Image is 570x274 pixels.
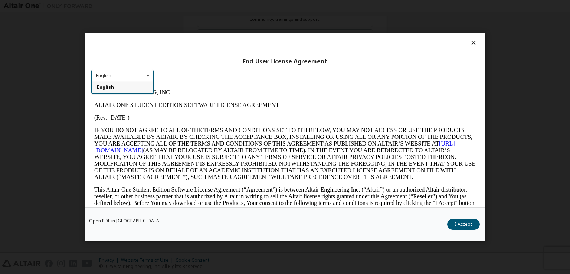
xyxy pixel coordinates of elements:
[3,3,384,10] p: ALTAIR ENGINEERING, INC.
[91,58,479,65] div: End-User License Agreement
[447,219,480,230] button: I Accept
[3,28,384,35] p: (Rev. [DATE])
[89,219,161,224] a: Open PDF in [GEOGRAPHIC_DATA]
[96,74,111,78] div: English
[3,100,384,127] p: This Altair One Student Edition Software License Agreement (“Agreement”) is between Altair Engine...
[3,54,364,67] a: [URL][DOMAIN_NAME]
[3,41,384,94] p: IF YOU DO NOT AGREE TO ALL OF THE TERMS AND CONDITIONS SET FORTH BELOW, YOU MAY NOT ACCESS OR USE...
[97,84,114,91] span: English
[3,16,384,22] p: ALTAIR ONE STUDENT EDITION SOFTWARE LICENSE AGREEMENT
